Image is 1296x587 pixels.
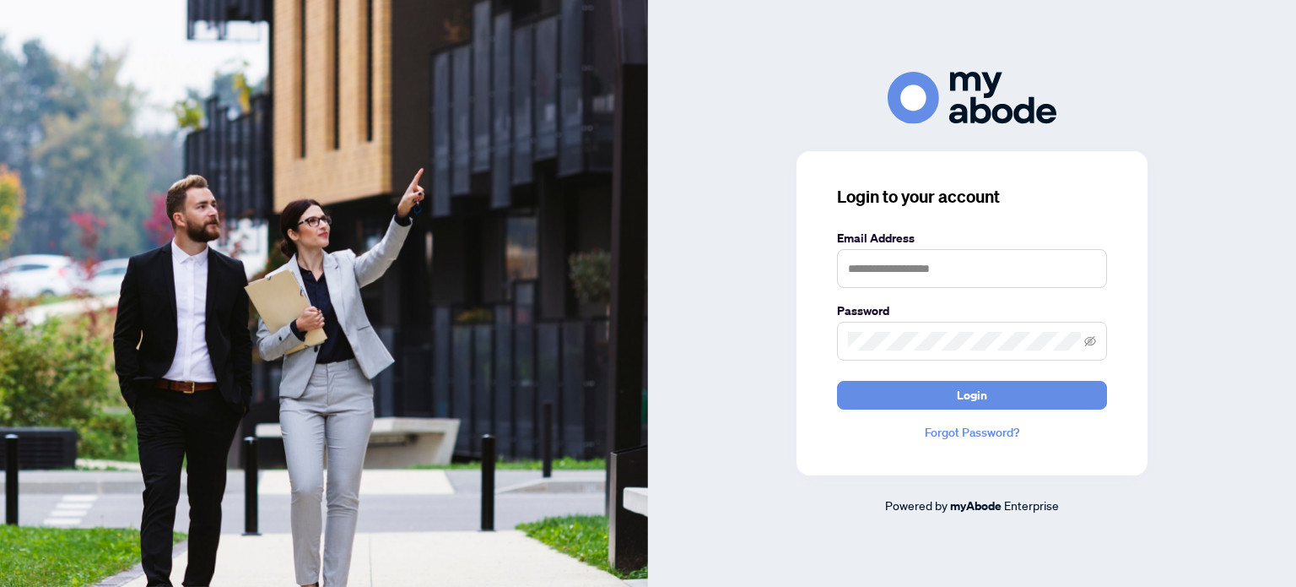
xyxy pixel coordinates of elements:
[837,302,1107,320] label: Password
[837,423,1107,442] a: Forgot Password?
[957,382,987,409] span: Login
[888,72,1056,123] img: ma-logo
[1084,335,1096,347] span: eye-invisible
[837,229,1107,247] label: Email Address
[950,497,1002,515] a: myAbode
[837,381,1107,410] button: Login
[837,185,1107,209] h3: Login to your account
[885,497,948,513] span: Powered by
[1004,497,1059,513] span: Enterprise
